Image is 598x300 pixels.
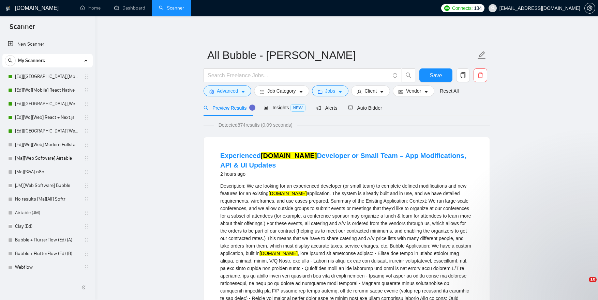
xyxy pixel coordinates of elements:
[80,5,101,11] a: homeHome
[402,68,415,82] button: search
[241,89,245,94] span: caret-down
[338,89,343,94] span: caret-down
[2,37,93,51] li: New Scanner
[474,68,487,82] button: delete
[406,87,421,95] span: Vendor
[84,88,89,93] span: holder
[8,37,87,51] a: New Scanner
[474,72,487,78] span: delete
[204,85,251,96] button: settingAdvancedcaret-down
[15,97,80,111] a: [Ed][[GEOGRAPHIC_DATA]][Web] React + Next.js
[84,156,89,161] span: holder
[84,128,89,134] span: holder
[84,224,89,229] span: holder
[220,152,466,169] a: Experienced[DOMAIN_NAME]Developer or Small Team – App Modifications, API & UI Updates
[584,3,595,14] button: setting
[589,277,597,282] span: 10
[259,251,298,256] mark: [DOMAIN_NAME]
[490,6,495,11] span: user
[15,83,80,97] a: [Ed][Wo][Mobile] React Native
[6,3,11,14] img: logo
[15,124,80,138] a: [Ed][[GEOGRAPHIC_DATA]][Web] Modern Fullstack
[84,183,89,188] span: holder
[159,5,184,11] a: searchScanner
[290,104,305,112] span: NEW
[575,277,591,293] iframe: Intercom live chat
[15,165,80,179] a: [Ma][S&A] n8n
[15,192,80,206] a: No results [Ma][All] Softr
[477,51,486,60] span: edit
[204,105,253,111] span: Preview Results
[114,5,145,11] a: dashboardDashboard
[84,210,89,216] span: holder
[15,220,80,233] a: Clay (Ed)
[584,5,595,11] a: setting
[84,74,89,79] span: holder
[325,87,335,95] span: Jobs
[208,71,390,80] input: Search Freelance Jobs...
[204,106,208,110] span: search
[15,111,80,124] a: [Ed][Wo][Web] React + Next.js
[15,179,80,192] a: [JM][Web Software] Bubble
[348,106,353,110] span: robot
[84,251,89,256] span: holder
[15,138,80,152] a: [Ed][Wo][Web] Modern Fullstack
[585,5,595,11] span: setting
[312,85,349,96] button: folderJobscaret-down
[261,152,317,159] mark: [DOMAIN_NAME]
[348,105,382,111] span: Auto Bidder
[4,22,41,36] span: Scanner
[84,101,89,107] span: holder
[5,55,16,66] button: search
[424,89,429,94] span: caret-down
[444,5,450,11] img: upwork-logo.png
[474,4,481,12] span: 134
[267,87,296,95] span: Job Category
[419,68,452,82] button: Save
[269,191,307,196] mark: [DOMAIN_NAME]
[379,89,384,94] span: caret-down
[430,71,442,80] span: Save
[214,121,297,129] span: Detected 874 results (0.09 seconds)
[351,85,390,96] button: userClientcaret-down
[364,87,377,95] span: Client
[260,89,265,94] span: bars
[393,85,434,96] button: idcardVendorcaret-down
[15,152,80,165] a: [Ma][Web Software] Airtable
[318,89,323,94] span: folder
[207,47,476,64] input: Scanner name...
[254,85,309,96] button: barsJob Categorycaret-down
[15,274,80,288] a: N8n (Ed)
[393,73,397,78] span: info-circle
[264,105,305,110] span: Insights
[84,169,89,175] span: holder
[84,196,89,202] span: holder
[84,142,89,147] span: holder
[81,284,88,291] span: double-left
[15,233,80,247] a: Bubble + FlutterFlow (Ed) (A)
[84,115,89,120] span: holder
[15,70,80,83] a: [Ed][[GEOGRAPHIC_DATA]][Mobile] React Native
[357,89,362,94] span: user
[299,89,303,94] span: caret-down
[217,87,238,95] span: Advanced
[402,72,415,78] span: search
[209,89,214,94] span: setting
[249,105,255,111] div: Tooltip anchor
[84,237,89,243] span: holder
[15,260,80,274] a: Webflow
[264,105,268,110] span: area-chart
[18,54,45,67] span: My Scanners
[457,72,469,78] span: copy
[15,247,80,260] a: Bubble + FlutterFlow (Ed) (B)
[452,4,473,12] span: Connects:
[15,206,80,220] a: Airtable (JM)
[399,89,403,94] span: idcard
[316,105,338,111] span: Alerts
[316,106,321,110] span: notification
[440,87,459,95] a: Reset All
[84,265,89,270] span: holder
[5,58,15,63] span: search
[220,170,473,178] div: 2 hours ago
[456,68,470,82] button: copy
